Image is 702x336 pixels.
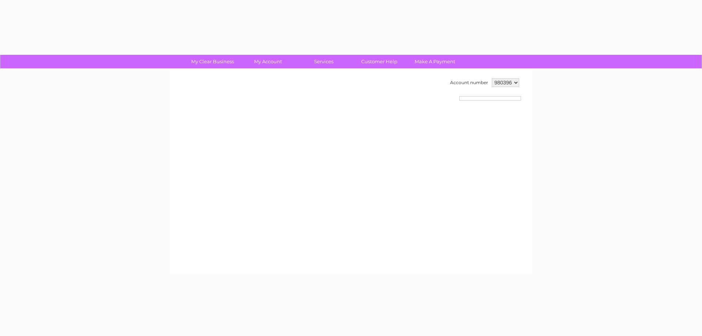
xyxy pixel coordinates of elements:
[448,76,490,89] td: Account number
[294,55,354,68] a: Services
[238,55,298,68] a: My Account
[405,55,465,68] a: Make A Payment
[349,55,409,68] a: Customer Help
[182,55,243,68] a: My Clear Business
